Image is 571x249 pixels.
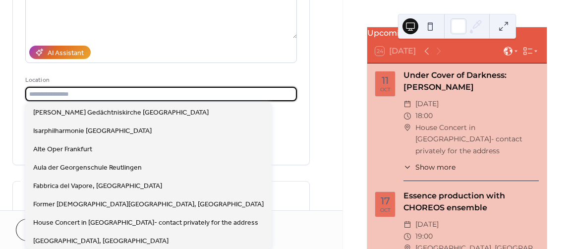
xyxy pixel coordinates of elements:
span: House Concert in [GEOGRAPHIC_DATA]- contact privately for the address [415,122,539,157]
span: Fabbrica del Vapore, [GEOGRAPHIC_DATA] [33,181,162,191]
div: Location [25,75,295,85]
div: 11 [382,75,389,85]
span: Alte Oper Frankfurt [33,144,92,155]
button: Cancel [16,219,77,241]
span: House Concert in [GEOGRAPHIC_DATA]- contact privately for the address [33,218,258,228]
button: ​Show more [403,162,456,173]
div: AI Assistant [48,48,84,59]
button: AI Assistant [29,46,91,59]
div: ​ [403,162,411,173]
span: Show more [415,162,456,173]
span: Former [DEMOGRAPHIC_DATA][GEOGRAPHIC_DATA], [GEOGRAPHIC_DATA] [33,199,264,210]
div: Oct [380,87,391,92]
div: ​ [403,98,411,110]
span: [DATE] [415,219,439,231]
div: Under Cover of Darkness: [PERSON_NAME] [403,69,539,93]
span: Aula der Georgenschule Reutlingen [33,163,142,173]
div: ​ [403,219,411,231]
div: 17 [381,196,390,206]
span: 18:00 [415,110,433,122]
a: Essence production with CHOREOS ensemble [403,191,505,212]
div: ​ [403,231,411,243]
span: 19:00 [415,231,433,243]
span: [GEOGRAPHIC_DATA], [GEOGRAPHIC_DATA] [33,236,169,247]
div: ​ [403,122,411,134]
div: Oct [380,208,391,213]
span: Isarphilharmonie [GEOGRAPHIC_DATA] [33,126,152,136]
span: [PERSON_NAME] Gedächtniskirche [GEOGRAPHIC_DATA] [33,108,209,118]
div: Upcoming events [367,27,547,39]
div: ​ [403,110,411,122]
span: [DATE] [415,98,439,110]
